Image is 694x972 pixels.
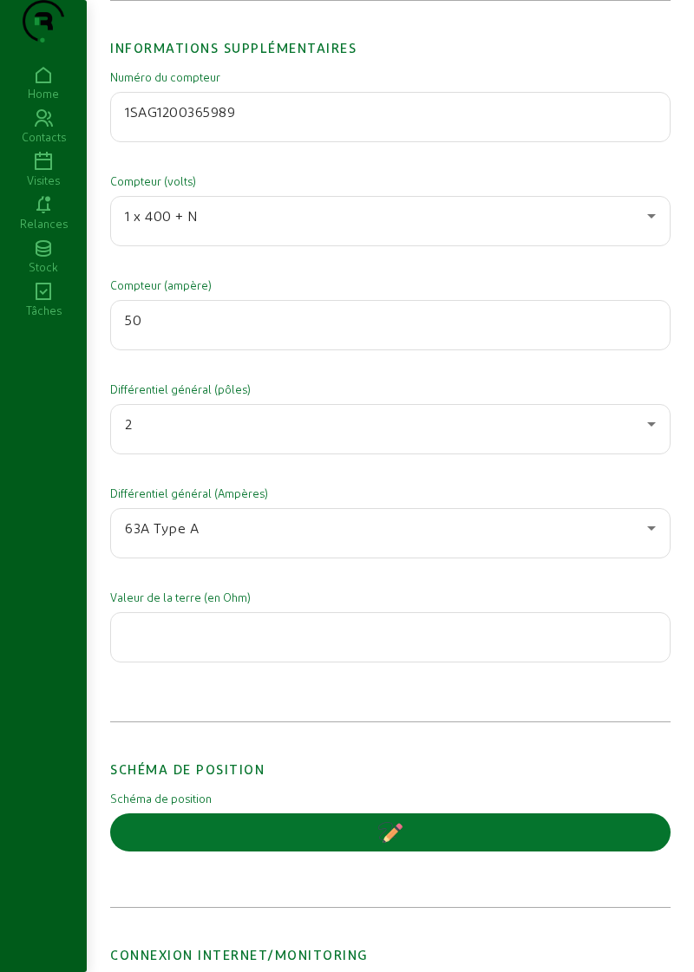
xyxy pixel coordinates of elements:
[110,382,671,397] mat-label: Différentiel général (pôles)
[110,69,671,85] mat-label: Numéro du compteur
[125,415,133,432] span: 2
[110,173,671,189] mat-label: Compteur (volts)
[125,207,199,224] span: 1 x 400 + N
[110,277,671,293] mat-label: Compteur (ampère)
[110,486,671,501] mat-label: Différentiel général (Ampères)
[110,918,671,965] h2: Connexion internet/Monitoring
[110,733,671,780] h2: Schéma de position
[110,590,671,605] mat-label: Valeur de la terre (en Ohm)
[110,791,671,806] mat-label: Schéma de position
[125,519,199,536] span: 63A Type A
[110,11,671,58] h2: Informations supplémentaires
